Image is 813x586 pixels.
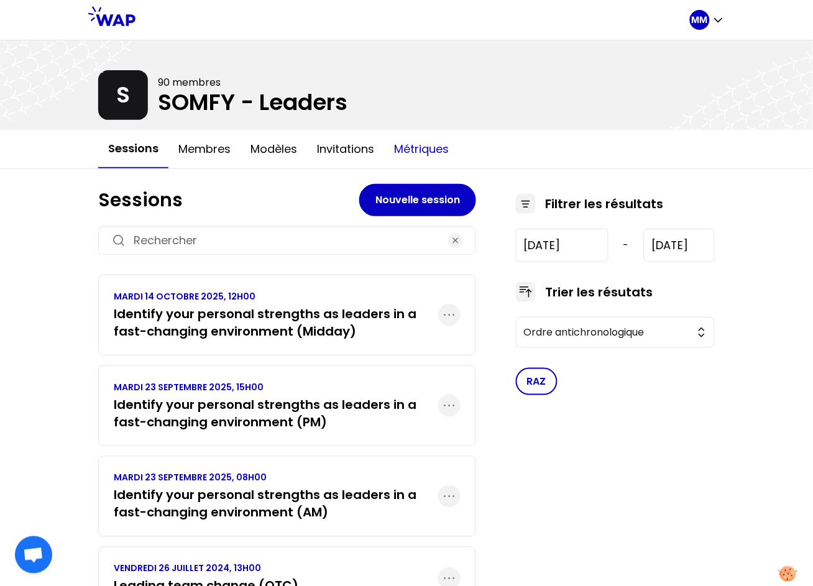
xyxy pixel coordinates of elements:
h3: Trier les résutats [546,283,653,301]
a: MARDI 23 SEPTEMBRE 2025, 08H00Identify your personal strengths as leaders in a fast-changing envi... [114,472,438,521]
h3: Filtrer les résultats [546,195,664,213]
button: Sessions [98,130,168,168]
h3: Identify your personal strengths as leaders in a fast-changing environment (PM) [114,396,438,431]
button: Ordre antichronologique [516,317,715,348]
button: Métriques [384,130,459,168]
input: Rechercher [134,232,441,249]
button: Invitations [307,130,384,168]
input: YYYY-M-D [516,229,609,262]
button: Nouvelle session [359,184,476,216]
div: Ouvrir le chat [15,536,52,574]
span: Ordre antichronologique [524,325,689,340]
p: MARDI 14 OCTOBRE 2025, 12H00 [114,290,438,303]
button: RAZ [516,368,558,395]
a: MARDI 23 SEPTEMBRE 2025, 15H00Identify your personal strengths as leaders in a fast-changing envi... [114,381,438,431]
h1: Sessions [98,189,359,211]
button: MM [690,10,725,30]
a: MARDI 14 OCTOBRE 2025, 12H00Identify your personal strengths as leaders in a fast-changing enviro... [114,290,438,340]
h3: Identify your personal strengths as leaders in a fast-changing environment (AM) [114,487,438,521]
p: MARDI 23 SEPTEMBRE 2025, 15H00 [114,381,438,393]
button: Membres [168,130,241,168]
button: Modèles [241,130,307,168]
p: MARDI 23 SEPTEMBRE 2025, 08H00 [114,472,438,484]
p: MM [692,14,708,26]
h3: Identify your personal strengths as leaders in a fast-changing environment (Midday) [114,305,438,340]
p: VENDREDI 26 JUILLET 2024, 13H00 [114,562,298,575]
input: YYYY-M-D [644,229,715,262]
span: - [623,238,629,253]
